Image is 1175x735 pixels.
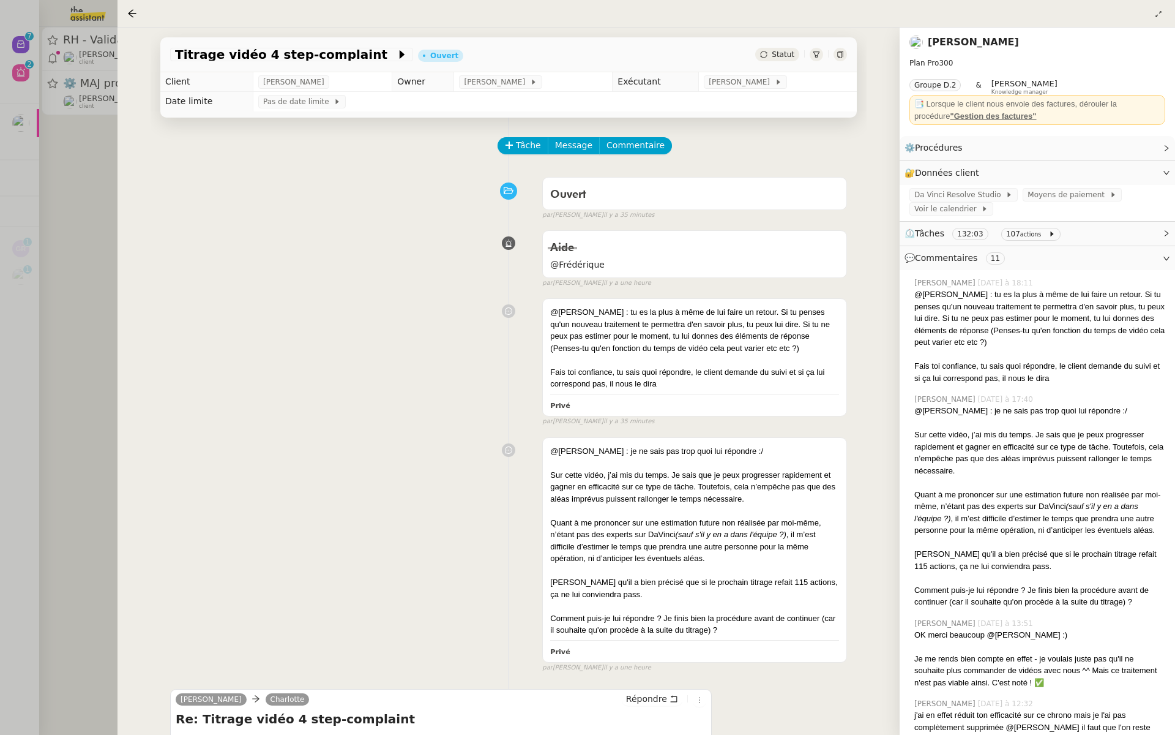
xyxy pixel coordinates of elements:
[709,76,774,88] span: [PERSON_NAME]
[555,138,592,153] span: Message
[516,138,541,153] span: Tâche
[914,584,1165,608] div: Comment puis-je lui répondre ? Je finis bien la procédure avant de continuer (car il souhaite qu'...
[991,79,1057,88] span: [PERSON_NAME]
[550,258,839,272] span: @Frédérique
[550,402,570,410] b: Privé
[905,166,984,180] span: 🔐
[975,79,981,95] span: &
[464,76,529,88] span: [PERSON_NAME]
[909,36,923,49] img: users%2FYQzvtHxFwHfgul3vMZmAPOQmiRm1%2Favatar%2Fbenjamin-delahaye_m.png
[550,243,574,254] span: Aide
[603,663,651,673] span: il y a une heure
[550,517,839,565] div: Quant à me prononcer sur une estimation future non réalisée par moi-même, n’étant pas des experts...
[900,246,1175,270] div: 💬Commentaires 11
[622,692,682,706] button: Répondre
[909,79,961,91] nz-tag: Groupe D.2
[542,663,553,673] span: par
[950,111,1037,121] u: "Gestion des factures"
[430,52,458,59] div: Ouvert
[939,59,953,67] span: 300
[498,137,548,154] button: Tâche
[266,694,310,705] a: Charlotte
[914,502,1138,523] em: (sauf s'il y en a dans l'équipe ?)
[978,394,1035,405] span: [DATE] à 17:40
[676,530,786,539] em: (sauf s'il y en a dans l'équipe ?)
[550,306,839,354] div: @[PERSON_NAME] : tu es la plus à même de lui faire un retour. Si tu penses qu'un nouveau traiteme...
[542,210,654,221] small: [PERSON_NAME]
[915,168,979,178] span: Données client
[914,405,1165,417] div: @[PERSON_NAME] : je ne sais pas trop quoi lui répondre :/
[914,277,978,288] span: [PERSON_NAME]
[905,253,1010,263] span: 💬
[978,618,1035,629] span: [DATE] à 13:51
[915,228,944,238] span: Tâches
[772,50,794,59] span: Statut
[914,698,978,709] span: [PERSON_NAME]
[263,76,324,88] span: [PERSON_NAME]
[392,72,454,92] td: Owner
[1028,189,1109,201] span: Moyens de paiement
[900,161,1175,185] div: 🔐Données client
[991,79,1057,95] app-user-label: Knowledge manager
[626,693,667,705] span: Répondre
[1006,230,1020,238] span: 107
[991,89,1048,96] span: Knowledge manager
[914,203,981,215] span: Voir le calendrier
[263,96,334,108] span: Pas de date limite
[550,612,839,636] div: Comment puis-je lui répondre ? Je finis bien la procédure avant de continuer (car il souhaite qu'...
[599,137,672,154] button: Commentaire
[160,92,253,111] td: Date limite
[550,469,839,505] div: Sur cette vidéo, j’ai mis du temps. Je sais que je peux progresser rapidement et gagner en effica...
[914,394,978,405] span: [PERSON_NAME]
[914,429,1165,477] div: Sur cette vidéo, j’ai mis du temps. Je sais que je peux progresser rapidement et gagner en effica...
[550,445,839,458] div: @[PERSON_NAME] : je ne sais pas trop quoi lui répondre :/
[550,189,586,200] span: Ouvert
[550,366,839,390] div: Fais toi confiance, tu sais quoi répondre, le client demande du suivi et si ça lui correspond pas...
[550,576,839,600] div: [PERSON_NAME] qu'il a bien précisé que si le prochain titrage refait 115 actions, ça ne lui convi...
[603,278,651,288] span: il y a une heure
[1020,231,1042,238] small: actions
[914,653,1165,689] div: Je me rends bien compte en effet - je voulais juste pas qu'il ne souhaite plus commander de vidéo...
[986,252,1005,265] nz-tag: 11
[914,489,1165,537] div: Quant à me prononcer sur une estimation future non réalisée par moi-même, n’étant pas des experts...
[914,98,1160,122] div: 📑 Lorsque le client nous envoie des factures, dérouler la procédure
[176,694,247,705] a: [PERSON_NAME]
[542,278,651,288] small: [PERSON_NAME]
[606,138,665,153] span: Commentaire
[548,137,600,154] button: Message
[550,648,570,656] b: Privé
[978,277,1035,288] span: [DATE] à 18:11
[603,417,655,427] span: il y a 35 minutes
[914,288,1165,349] div: @[PERSON_NAME] : tu es la plus à même de lui faire un retour. Si tu penses qu'un nouveau traiteme...
[900,136,1175,160] div: ⚙️Procédures
[978,698,1035,709] span: [DATE] à 12:32
[914,360,1165,384] div: Fais toi confiance, tu sais quoi répondre, le client demande du suivi et si ça lui correspond pas...
[542,417,553,427] span: par
[905,228,1065,238] span: ⏲️
[915,143,963,153] span: Procédures
[613,72,699,92] td: Exécutant
[542,210,553,221] span: par
[542,663,651,673] small: [PERSON_NAME]
[914,548,1165,572] div: [PERSON_NAME] qu'il a bien précisé que si le prochain titrage refait 115 actions, ça ne lui convi...
[160,72,253,92] td: Client
[900,222,1175,246] div: ⏲️Tâches 132:03 107actions
[905,141,968,155] span: ⚙️
[909,59,939,67] span: Plan Pro
[914,189,1005,201] span: Da Vinci Resolve Studio
[952,228,988,240] nz-tag: 132:03
[915,253,977,263] span: Commentaires
[914,629,1165,641] div: OK merci beaucoup @[PERSON_NAME] :)
[928,36,1019,48] a: [PERSON_NAME]
[542,417,654,427] small: [PERSON_NAME]
[914,618,978,629] span: [PERSON_NAME]
[176,710,706,728] h4: Re: Titrage vidéo 4 step-complaint
[603,210,655,221] span: il y a 35 minutes
[542,278,553,288] span: par
[175,48,396,61] span: Titrage vidéo 4 step-complaint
